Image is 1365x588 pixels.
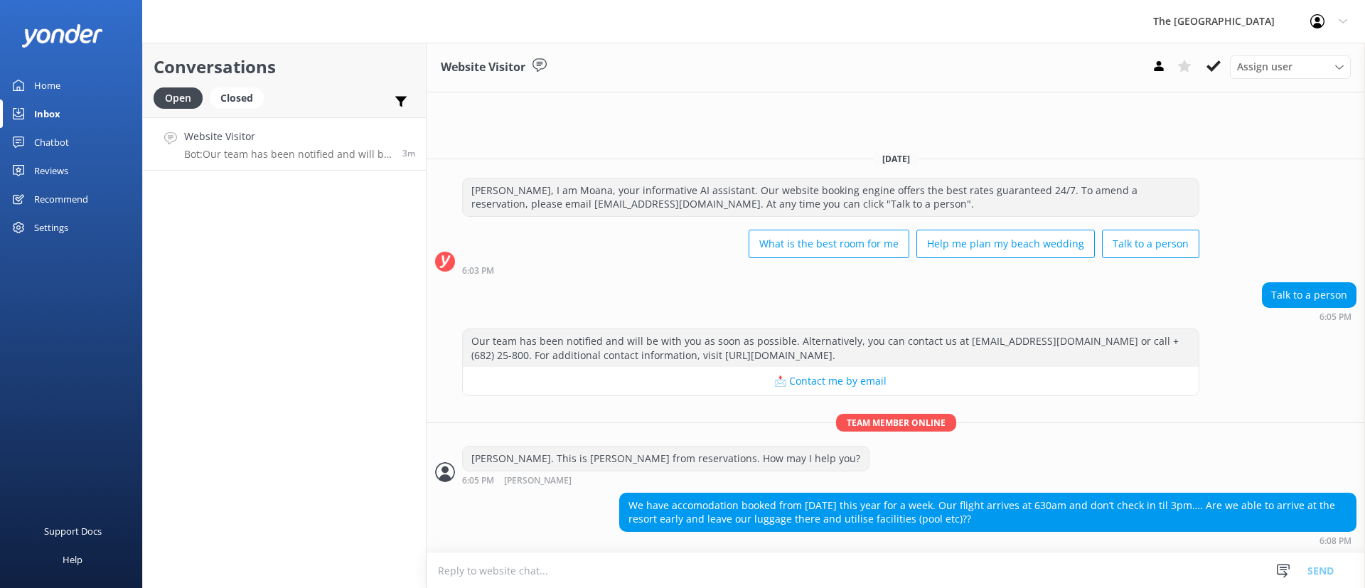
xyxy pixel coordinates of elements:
div: Aug 23 2025 06:08pm (UTC -10:00) Pacific/Honolulu [619,535,1356,545]
div: Aug 23 2025 06:03pm (UTC -10:00) Pacific/Honolulu [462,265,1199,275]
a: Open [154,90,210,105]
div: Open [154,87,203,109]
span: [DATE] [874,153,919,165]
div: Talk to a person [1263,283,1356,307]
div: Support Docs [44,517,102,545]
span: Assign user [1237,59,1292,75]
div: Aug 23 2025 06:05pm (UTC -10:00) Pacific/Honolulu [462,475,869,486]
span: [PERSON_NAME] [504,476,572,486]
strong: 6:05 PM [462,476,494,486]
button: Talk to a person [1102,230,1199,258]
div: Recommend [34,185,88,213]
strong: 6:03 PM [462,267,494,275]
div: Reviews [34,156,68,185]
span: Aug 23 2025 06:05pm (UTC -10:00) Pacific/Honolulu [402,147,415,159]
button: Help me plan my beach wedding [916,230,1095,258]
div: Assign User [1230,55,1351,78]
div: Home [34,71,60,100]
img: yonder-white-logo.png [21,24,103,48]
div: Settings [34,213,68,242]
button: 📩 Contact me by email [463,367,1199,395]
div: Our team has been notified and will be with you as soon as possible. Alternatively, you can conta... [463,329,1199,367]
div: [PERSON_NAME], I am Moana, your informative AI assistant. Our website booking engine offers the b... [463,178,1199,216]
a: Website VisitorBot:Our team has been notified and will be with you as soon as possible. Alternati... [143,117,426,171]
p: Bot: Our team has been notified and will be with you as soon as possible. Alternatively, you can ... [184,148,392,161]
div: Closed [210,87,264,109]
button: What is the best room for me [749,230,909,258]
h4: Website Visitor [184,129,392,144]
a: Closed [210,90,271,105]
div: [PERSON_NAME]. This is [PERSON_NAME] from reservations. How may I help you? [463,447,869,471]
div: Chatbot [34,128,69,156]
div: Help [63,545,82,574]
div: We have accomodation booked from [DATE] this year for a week. Our flight arrives at 630am and don... [620,493,1356,531]
span: Team member online [836,414,956,432]
div: Inbox [34,100,60,128]
strong: 6:08 PM [1319,537,1351,545]
strong: 6:05 PM [1319,313,1351,321]
h3: Website Visitor [441,58,525,77]
div: Aug 23 2025 06:05pm (UTC -10:00) Pacific/Honolulu [1262,311,1356,321]
h2: Conversations [154,53,415,80]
